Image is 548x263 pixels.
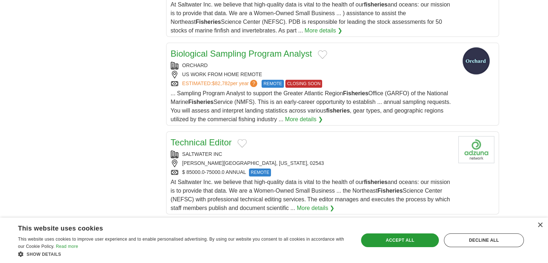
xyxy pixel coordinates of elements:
[171,1,450,34] span: At Saltwater Inc. we believe that high-quality data is vital to the health of our and oceans: our...
[171,90,451,122] span: ... Sampling Program Analyst to support the Greater Atlantic Region Office (GARFO) of the Nationa...
[171,49,312,58] a: Biological Sampling Program Analyst
[249,168,271,176] span: REMOTE
[297,204,335,212] a: More details ❯
[537,223,543,228] div: Close
[285,115,323,124] a: More details ❯
[285,80,322,88] span: CLOSING SOON
[27,252,61,257] span: Show details
[171,159,453,167] div: [PERSON_NAME][GEOGRAPHIC_DATA], [US_STATE], 02543
[18,237,344,249] span: This website uses cookies to improve user experience and to enable personalised advertising. By u...
[326,108,350,114] strong: fisheries
[361,233,439,247] div: Accept all
[171,71,453,78] div: US WORK FROM HOME REMOTE
[56,244,78,249] a: Read more, opens a new window
[182,80,259,88] a: ESTIMATED:$82,782per year?
[364,179,388,185] strong: fisheries
[196,19,221,25] strong: Fisheries
[458,47,494,74] img: Orchard logo
[262,80,284,88] span: REMOTE
[237,139,247,148] button: Add to favorite jobs
[171,179,450,211] span: At Saltwater Inc. we believe that high-quality data is vital to the health of our and oceans: our...
[171,150,453,158] div: SALTWATER INC
[458,136,494,163] img: Company logo
[171,168,453,176] div: $ 85000.0-75000.0 ANNUAL
[343,90,368,96] strong: Fisheries
[364,1,388,8] strong: fisheries
[182,62,208,68] a: ORCHARD
[18,222,330,233] div: This website uses cookies
[18,250,348,258] div: Show details
[304,26,342,35] a: More details ❯
[250,80,257,87] span: ?
[171,137,232,147] a: Technical Editor
[188,99,213,105] strong: Fisheries
[377,188,402,194] strong: Fisheries
[444,233,524,247] div: Decline all
[318,50,327,59] button: Add to favorite jobs
[212,80,230,86] span: $82,782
